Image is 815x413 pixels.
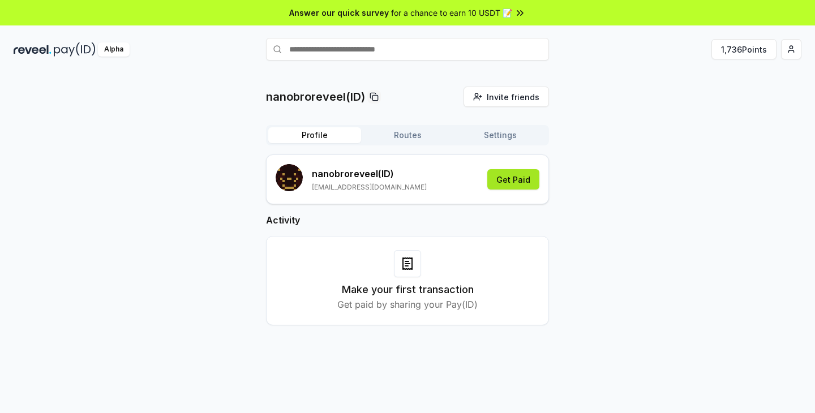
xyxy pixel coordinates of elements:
span: Invite friends [487,91,539,103]
button: 1,736Points [711,39,777,59]
div: Alpha [98,42,130,57]
button: Profile [268,127,361,143]
h3: Make your first transaction [342,282,474,298]
img: pay_id [54,42,96,57]
p: nanobroreveel(ID) [266,89,365,105]
span: Answer our quick survey [289,7,389,19]
p: nanobroreveel (ID) [312,167,427,180]
span: for a chance to earn 10 USDT 📝 [391,7,512,19]
button: Routes [361,127,454,143]
img: reveel_dark [14,42,52,57]
p: Get paid by sharing your Pay(ID) [337,298,478,311]
button: Invite friends [464,87,549,107]
button: Get Paid [487,169,539,190]
h2: Activity [266,213,549,227]
button: Settings [454,127,547,143]
p: [EMAIL_ADDRESS][DOMAIN_NAME] [312,183,427,192]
